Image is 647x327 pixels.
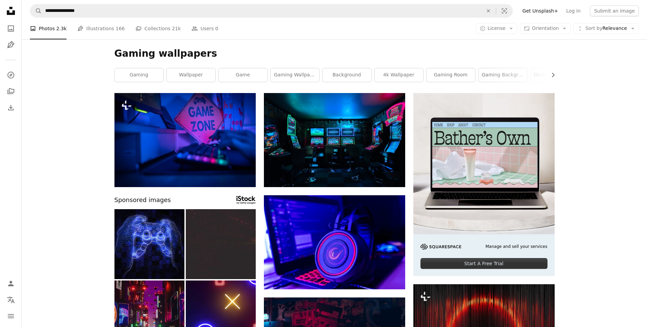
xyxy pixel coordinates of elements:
[116,25,125,32] span: 166
[573,23,639,34] button: Sort byRelevance
[4,277,18,290] a: Log in / Sign up
[496,4,513,17] button: Visual search
[114,137,256,143] a: a game zone sign sitting on top of a computer desk
[476,23,518,34] button: License
[215,25,218,32] span: 0
[192,18,218,39] a: Users 0
[4,85,18,98] a: Collections
[590,5,639,16] button: Submit an image
[114,195,171,205] span: Sponsored images
[4,22,18,35] a: Photos
[413,93,555,234] img: file-1707883121023-8e3502977149image
[136,18,181,39] a: Collections 21k
[114,209,184,279] img: Video Game
[585,25,627,32] span: Relevance
[481,4,496,17] button: Clear
[271,68,319,82] a: gaming wallpaper
[30,4,42,17] button: Search Unsplash
[114,48,555,60] h1: Gaming wallpapers
[375,68,423,82] a: 4k wallpaper
[518,5,562,16] a: Get Unsplash+
[420,258,547,269] div: Start A Free Trial
[219,68,267,82] a: game
[264,93,405,187] img: gaming room with arcade machines
[488,25,506,31] span: License
[479,68,527,82] a: gaming background
[264,195,405,289] img: a close up of a computer with a keyboard and a mouse
[264,137,405,143] a: gaming room with arcade machines
[547,68,555,82] button: scroll list to the right
[115,68,163,82] a: gaming
[30,4,513,18] form: Find visuals sitewide
[323,68,371,82] a: background
[4,38,18,52] a: Illustrations
[585,25,602,31] span: Sort by
[4,293,18,307] button: Language
[167,68,215,82] a: wallpaper
[4,101,18,114] a: Download History
[172,25,181,32] span: 21k
[413,93,555,276] a: Manage and sell your servicesStart A Free Trial
[77,18,125,39] a: Illustrations 166
[532,25,559,31] span: Orientation
[520,23,571,34] button: Orientation
[531,68,579,82] a: desktop wallpaper
[264,239,405,245] a: a close up of a computer with a keyboard and a mouse
[4,68,18,82] a: Explore
[114,93,256,187] img: a game zone sign sitting on top of a computer desk
[420,244,461,250] img: file-1705255347840-230a6ab5bca9image
[427,68,475,82] a: gaming room
[562,5,585,16] a: Log in
[186,209,256,279] img: Unique Design Abstract Digital Pixel Noise Glitch Error Video Damage
[4,309,18,323] button: Menu
[485,244,547,250] span: Manage and sell your services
